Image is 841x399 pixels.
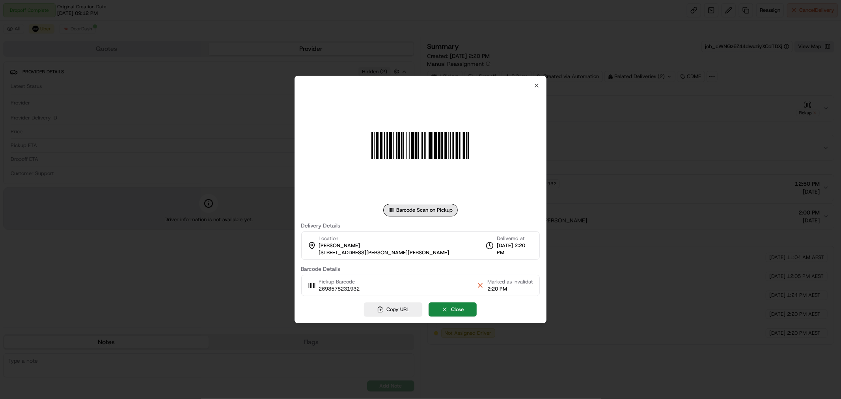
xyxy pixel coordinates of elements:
[134,78,144,87] button: Start new chat
[8,75,22,89] img: 1736555255976-a54dd68f-1ca7-489b-9aae-adbdc363a1c4
[364,89,477,202] img: barcode_scan_on_pickup image
[63,111,130,125] a: 💻API Documentation
[319,242,360,249] span: [PERSON_NAME]
[487,278,533,285] span: Marked as Invalid at
[16,114,60,122] span: Knowledge Base
[8,8,24,24] img: Nash
[497,242,533,256] span: [DATE] 2:20 PM
[78,134,95,140] span: Pylon
[383,204,458,216] div: Barcode Scan on Pickup
[27,75,129,83] div: Start new chat
[67,115,73,121] div: 💻
[27,83,100,89] div: We're available if you need us!
[319,249,449,256] span: [STREET_ADDRESS][PERSON_NAME][PERSON_NAME]
[429,302,477,317] button: Close
[319,285,360,293] span: 2698578231932
[75,114,127,122] span: API Documentation
[487,285,533,293] span: 2:20 PM
[497,235,533,242] span: Delivered at
[301,223,540,228] label: Delivery Details
[8,32,144,44] p: Welcome 👋
[319,235,339,242] span: Location
[21,51,142,59] input: Got a question? Start typing here...
[364,302,422,317] button: Copy URL
[301,266,540,272] label: Barcode Details
[319,278,360,285] span: Pickup Barcode
[5,111,63,125] a: 📗Knowledge Base
[8,115,14,121] div: 📗
[56,133,95,140] a: Powered byPylon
